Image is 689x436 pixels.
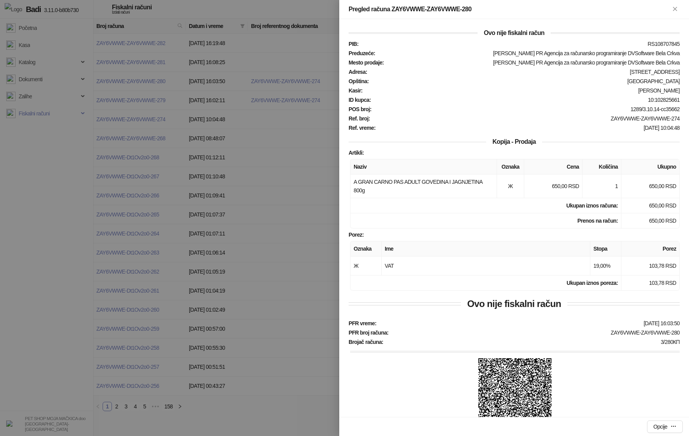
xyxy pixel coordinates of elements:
td: Ж [497,174,524,198]
strong: Ukupan iznos računa : [566,202,618,209]
div: Pregled računa ZAY6VWWE-ZAY6VWWE-280 [349,5,670,14]
td: 103,78 RSD [621,256,680,276]
strong: Preduzeće : [349,50,375,56]
button: Opcije [647,420,683,433]
td: Ж [351,256,382,276]
div: ZAY6VWWE-ZAY6VWWE-280 [389,330,680,336]
button: Zatvori [670,5,680,14]
div: [DATE] 10:04:48 [376,125,680,131]
strong: Opština : [349,78,369,84]
td: A GRAN CARNO PAS ADULT GOVEDINA I JAGNJETINA 800g [351,174,497,198]
div: 3/280КП [384,339,680,345]
div: 10:102825661 [372,97,680,103]
div: RS108707845 [359,41,680,47]
th: Oznaka [497,159,524,174]
strong: POS broj : [349,106,372,112]
td: 650,00 RSD [621,198,680,213]
strong: Ref. broj : [349,115,370,122]
strong: ID kupca : [349,97,371,103]
td: 650,00 RSD [524,174,583,198]
td: 650,00 RSD [621,213,680,228]
td: 19,00% [590,256,621,276]
td: 103,78 RSD [621,276,680,291]
strong: Ukupan iznos poreza: [567,280,618,286]
span: Ovo nije fiskalni račun [461,298,567,309]
th: Količina [583,159,621,174]
strong: Kasir : [349,87,363,94]
th: Naziv [351,159,497,174]
div: [DATE] 16:03:50 [377,320,680,326]
div: [PERSON_NAME] PR Agencija za računarsko programiranje DVSoftware Bela Crkva [385,59,680,66]
td: 1 [583,174,621,198]
strong: PIB : [349,41,358,47]
div: 1289/3.10.14-cc35662 [372,106,680,112]
th: Stopa [590,241,621,256]
div: [PERSON_NAME] [363,87,680,94]
strong: Artikli : [349,150,364,156]
strong: Ref. vreme : [349,125,375,131]
th: Ukupno [621,159,680,174]
strong: Prenos na račun : [577,218,618,224]
th: Ime [382,241,590,256]
td: VAT [382,256,590,276]
strong: Adresa : [349,69,367,75]
th: Cena [524,159,583,174]
strong: PFR broj računa : [349,330,389,336]
img: QR kod [478,358,552,432]
span: Kopija - Prodaja [486,138,542,145]
div: [PERSON_NAME] PR Agencija za računarsko programiranje DVSoftware Bela Crkva [376,50,680,56]
strong: Porez : [349,232,364,238]
td: 650,00 RSD [621,174,680,198]
div: [STREET_ADDRESS] [368,69,680,75]
span: Ovo nije fiskalni račun [478,30,551,36]
strong: Brojač računa : [349,339,383,345]
div: ZAY6VWWE-ZAY6VWWE-274 [371,115,680,122]
strong: PFR vreme : [349,320,376,326]
div: Opcije [653,424,667,430]
th: Oznaka [351,241,382,256]
div: [GEOGRAPHIC_DATA] [370,78,680,84]
th: Porez [621,241,680,256]
strong: Mesto prodaje : [349,59,384,66]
